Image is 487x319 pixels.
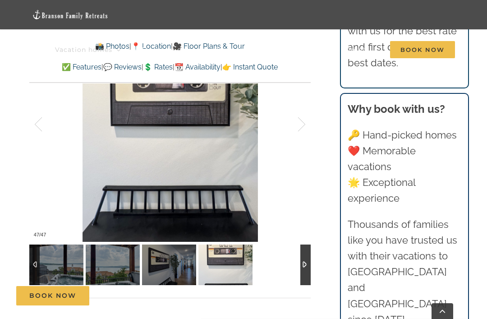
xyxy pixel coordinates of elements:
[175,63,221,71] a: 📆 Availability
[215,46,262,53] span: Deals & More
[32,9,109,20] img: Branson Family Retreats Logo
[348,101,461,117] h3: Why book with us?
[341,46,370,53] span: Contact
[86,245,140,285] img: Legends-Pointe-vacation-home-rental-Table-Rock-Lake-hot-tub-2005-scaled.jpg-nggid042703-ngg0dyn-1...
[141,46,186,53] span: Things to do
[341,35,370,65] a: Contact
[62,63,101,71] a: ✅ Features
[142,245,196,285] img: Legends-Pointe-vacation-rental-Table-Rock-Lake-1056-scaled.jpg-nggid042740-ngg0dyn-120x90-00f0w01...
[55,46,112,53] span: Vacation homes
[143,63,173,71] a: 💲 Rates
[103,63,142,71] a: 💬 Reviews
[29,292,76,300] span: Book Now
[291,46,312,53] span: About
[198,245,253,285] img: Legends-Pointe-vacation-rental-Table-Rock-Lake-1057-scaled.jpg-nggid042705-ngg0dyn-120x90-00f0w01...
[390,41,455,58] span: Book Now
[215,35,271,65] a: Deals & More
[55,35,455,65] nav: Main Menu Sticky
[16,286,89,305] a: Book Now
[348,127,461,207] p: 🔑 Hand-picked homes ❤️ Memorable vacations 🌟 Exceptional experience
[29,61,311,73] p: | | | |
[55,35,121,65] a: Vacation homes
[141,35,195,65] a: Things to do
[291,35,321,65] a: About
[222,63,278,71] a: 👉 Instant Quote
[29,245,83,285] img: Legends-Pointe-vacation-home-rental-Table-Rock-Lake-hot-tub-2004-scaled.jpg-nggid042702-ngg0dyn-1...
